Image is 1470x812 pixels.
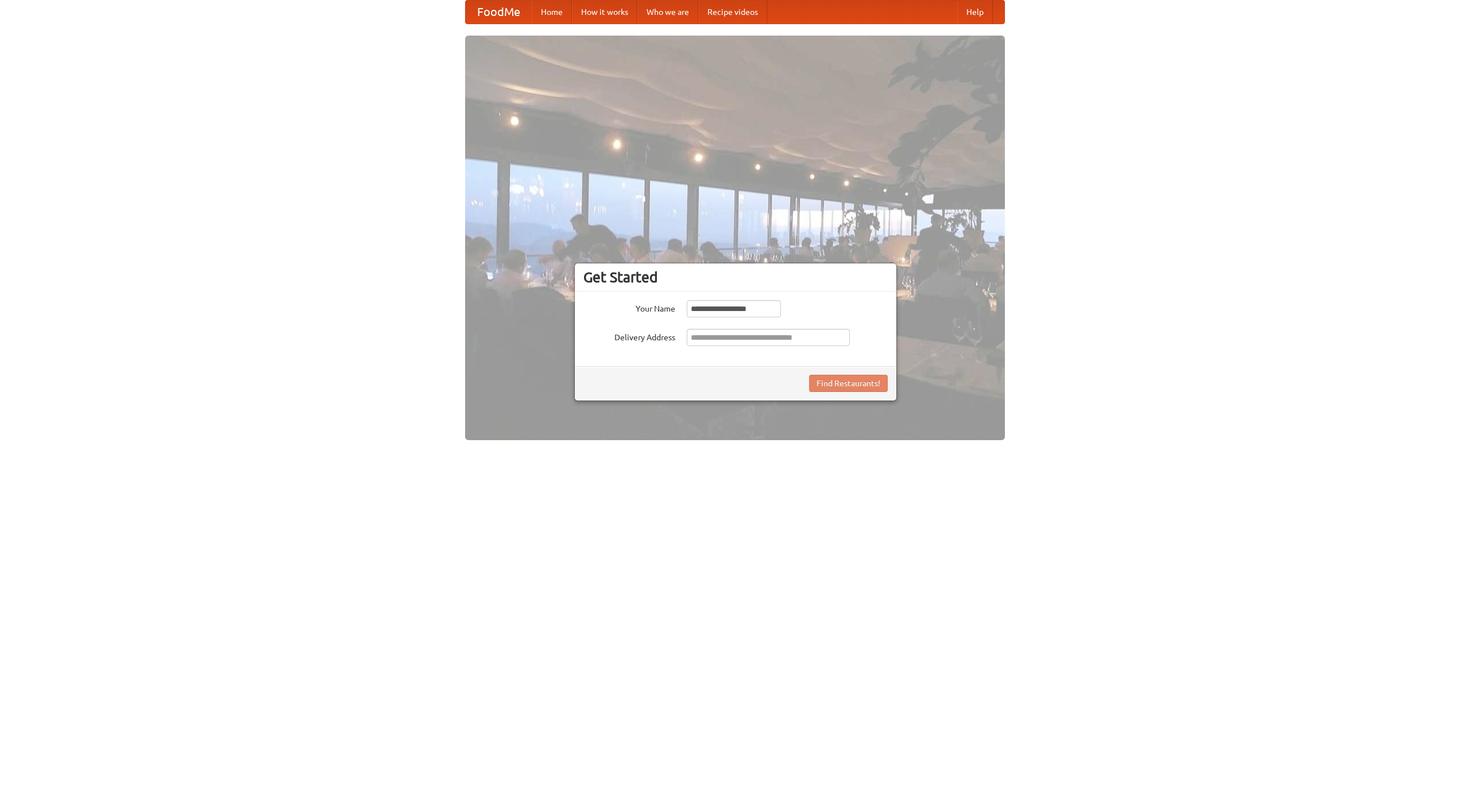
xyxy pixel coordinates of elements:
a: Who we are [637,1,698,24]
h3: Get Started [583,269,888,286]
a: Help [957,1,993,24]
button: Find Restaurants! [809,375,888,392]
a: How it works [572,1,637,24]
label: Your Name [583,300,675,314]
a: Home [532,1,572,24]
label: Delivery Address [583,329,675,343]
a: FoodMe [466,1,532,24]
a: Recipe videos [698,1,767,24]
